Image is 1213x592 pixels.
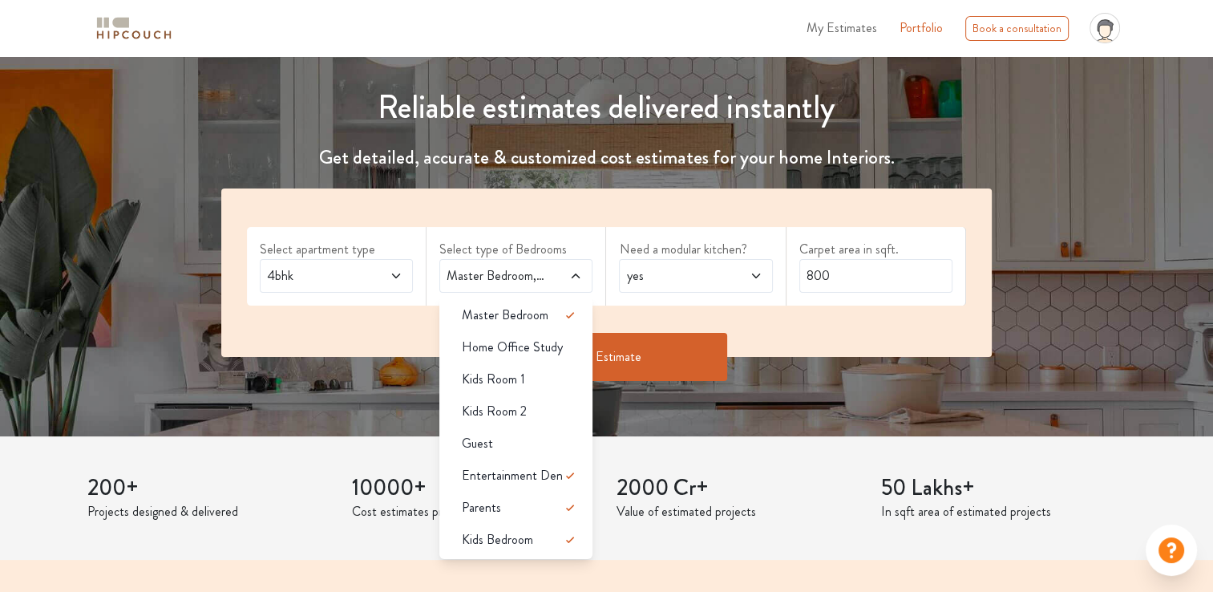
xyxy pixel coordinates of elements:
label: Carpet area in sqft. [799,240,952,259]
h3: 50 Lakhs+ [881,475,1126,502]
span: Guest [462,434,493,453]
span: logo-horizontal.svg [94,10,174,47]
button: Get Estimate [487,333,727,381]
p: Projects designed & delivered [87,502,333,521]
span: yes [623,266,727,286]
span: Kids Bedroom [462,530,533,549]
h1: Reliable estimates delivered instantly [212,88,1001,127]
p: Value of estimated projects [617,502,862,521]
label: Select apartment type [260,240,413,259]
h4: Get detailed, accurate & customized cost estimates for your home Interiors. [212,146,1001,169]
label: Need a modular kitchen? [619,240,772,259]
span: 4bhk [264,266,368,286]
span: Parents [462,498,501,517]
span: Master Bedroom [462,306,548,325]
img: logo-horizontal.svg [94,14,174,43]
span: My Estimates [807,18,877,37]
a: Portfolio [900,18,943,38]
span: Kids Room 2 [462,402,527,421]
h3: 10000+ [352,475,597,502]
span: Home Office Study [462,338,563,357]
span: Master Bedroom,Entertainment Den,Parents,Kids Bedroom [443,266,548,286]
h3: 2000 Cr+ [617,475,862,502]
label: Select type of Bedrooms [439,240,592,259]
div: Book a consultation [965,16,1069,41]
p: Cost estimates provided [352,502,597,521]
h3: 200+ [87,475,333,502]
span: Kids Room 1 [462,370,525,389]
span: Entertainment Den [462,466,563,485]
input: Enter area sqft [799,259,952,293]
p: In sqft area of estimated projects [881,502,1126,521]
